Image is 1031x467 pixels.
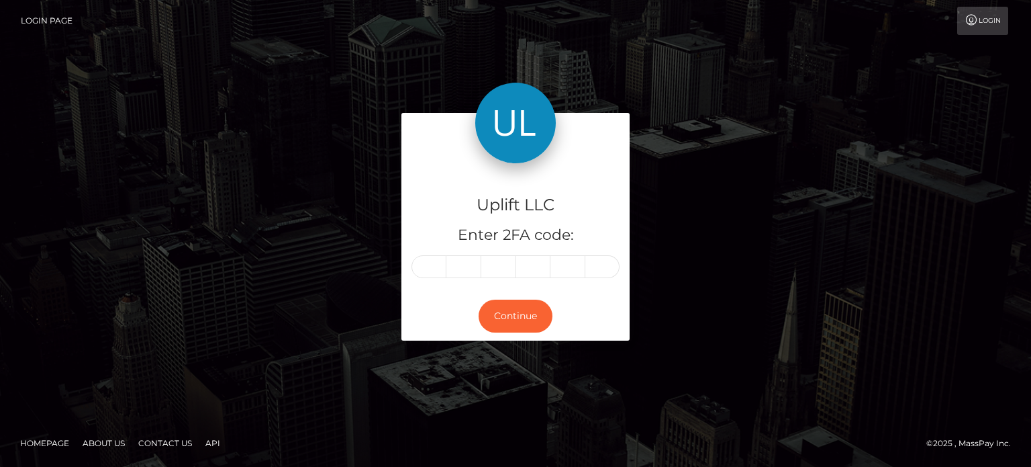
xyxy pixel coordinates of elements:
[957,7,1008,35] a: Login
[411,194,620,217] h4: Uplift LLC
[200,433,226,454] a: API
[475,83,556,163] img: Uplift LLC
[479,300,552,333] button: Continue
[21,7,72,35] a: Login Page
[15,433,75,454] a: Homepage
[77,433,130,454] a: About Us
[926,436,1021,451] div: © 2025 , MassPay Inc.
[133,433,197,454] a: Contact Us
[411,225,620,246] h5: Enter 2FA code:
